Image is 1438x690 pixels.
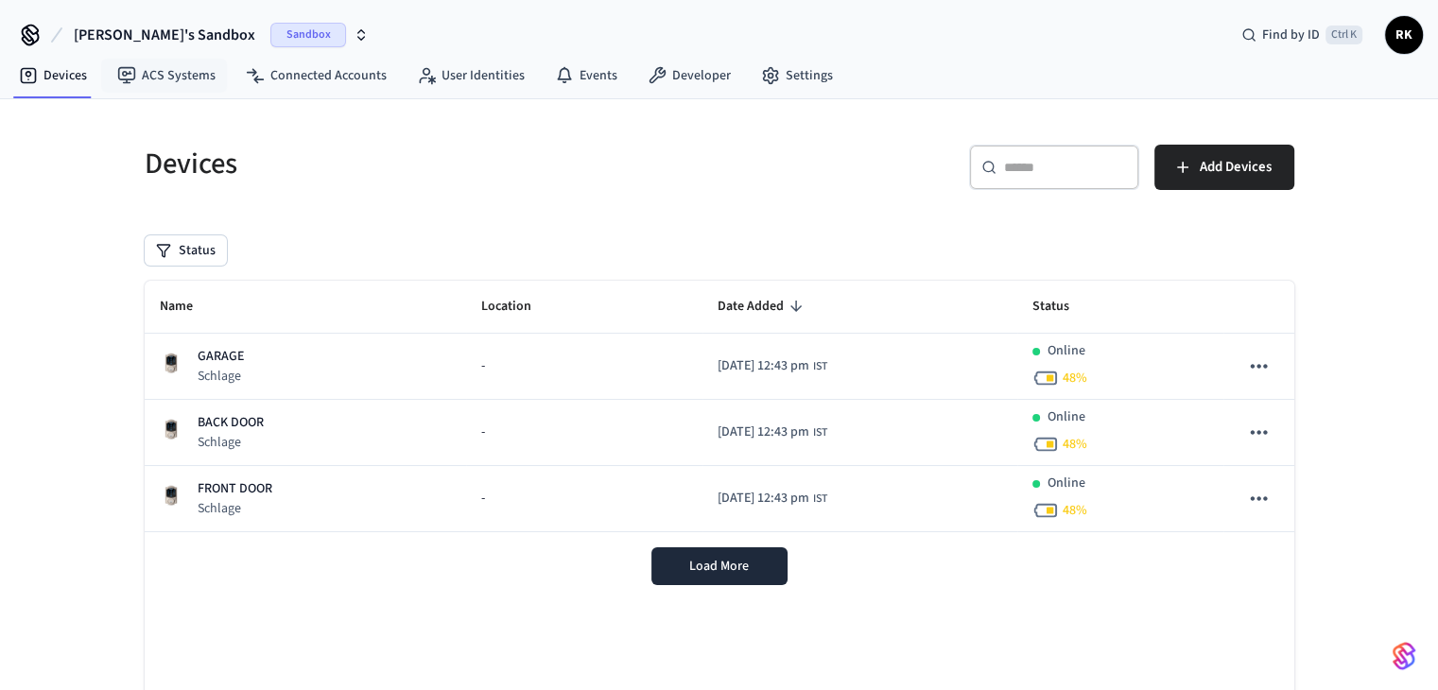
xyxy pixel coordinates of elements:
span: [DATE] 12:43 pm [718,356,809,376]
p: Online [1048,474,1085,493]
img: Schlage Sense Smart Deadbolt with Camelot Trim, Front [160,352,182,374]
span: 48 % [1063,369,1087,388]
button: Status [145,235,227,266]
p: Online [1048,407,1085,427]
button: RK [1385,16,1423,54]
span: IST [813,491,827,508]
span: 48 % [1063,435,1087,454]
a: Developer [632,59,746,93]
span: Load More [689,557,749,576]
span: [DATE] 12:43 pm [718,489,809,509]
p: FRONT DOOR [198,479,272,499]
a: ACS Systems [102,59,231,93]
span: Ctrl K [1325,26,1362,44]
p: Schlage [198,433,264,452]
a: Connected Accounts [231,59,402,93]
div: Asia/Calcutta [718,423,827,442]
span: Name [160,292,217,321]
span: Status [1032,292,1094,321]
div: Asia/Calcutta [718,356,827,376]
span: - [481,356,485,376]
img: SeamLogoGradient.69752ec5.svg [1393,641,1415,671]
img: Schlage Sense Smart Deadbolt with Camelot Trim, Front [160,418,182,440]
p: Schlage [198,367,244,386]
span: 48 % [1063,501,1087,520]
span: - [481,489,485,509]
a: User Identities [402,59,540,93]
span: IST [813,424,827,441]
span: Location [481,292,556,321]
a: Settings [746,59,848,93]
span: [PERSON_NAME]'s Sandbox [74,24,255,46]
p: GARAGE [198,347,244,367]
span: Find by ID [1262,26,1320,44]
span: Add Devices [1200,155,1272,180]
span: RK [1387,18,1421,52]
img: Schlage Sense Smart Deadbolt with Camelot Trim, Front [160,484,182,507]
h5: Devices [145,145,708,183]
span: [DATE] 12:43 pm [718,423,809,442]
div: Find by IDCtrl K [1226,18,1377,52]
button: Load More [651,547,788,585]
span: IST [813,358,827,375]
p: BACK DOOR [198,413,264,433]
span: - [481,423,485,442]
a: Devices [4,59,102,93]
p: Schlage [198,499,272,518]
button: Add Devices [1154,145,1294,190]
p: Online [1048,341,1085,361]
span: Sandbox [270,23,346,47]
span: Date Added [718,292,808,321]
table: sticky table [145,281,1294,532]
a: Events [540,59,632,93]
div: Asia/Calcutta [718,489,827,509]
